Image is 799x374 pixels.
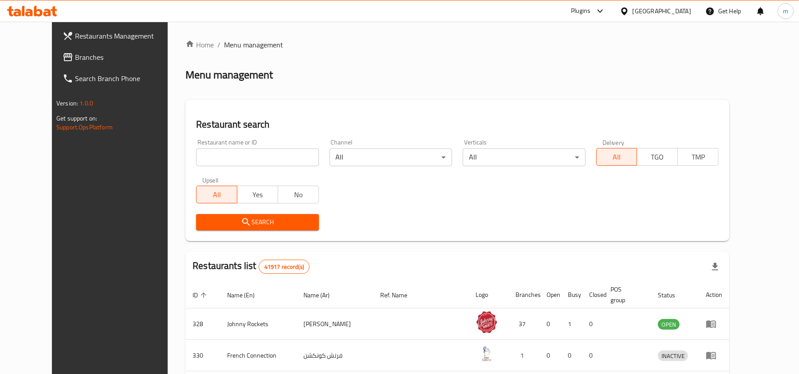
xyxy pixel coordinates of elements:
th: Action [699,281,729,308]
button: TMP [677,148,719,166]
span: No [282,188,315,201]
th: Open [539,281,561,308]
th: Busy [561,281,582,308]
img: French Connection [476,343,498,365]
span: Restaurants Management [75,31,178,41]
span: Name (En) [227,290,266,300]
span: Version: [56,97,78,109]
span: Ref. Name [381,290,419,300]
a: Search Branch Phone [55,68,185,89]
th: Closed [582,281,603,308]
td: 1 [508,340,539,371]
label: Upsell [202,177,219,183]
a: Support.OpsPlatform [56,121,113,133]
div: Menu [706,319,722,329]
span: Branches [75,52,178,62]
span: POS group [610,284,640,305]
span: Search [203,217,311,228]
td: 1 [561,308,582,340]
h2: Restaurant search [196,118,719,131]
button: All [196,186,237,203]
th: Branches [508,281,539,308]
td: French Connection [220,340,296,371]
div: Export file [705,256,726,277]
li: / [217,39,220,50]
td: [PERSON_NAME] [296,308,374,340]
span: OPEN [658,319,680,330]
button: TGO [637,148,678,166]
button: All [596,148,638,166]
img: Johnny Rockets [476,311,498,333]
span: TMP [681,151,715,164]
div: [GEOGRAPHIC_DATA] [633,6,691,16]
div: All [463,148,585,166]
span: All [600,151,634,164]
span: m [783,6,788,16]
td: فرنش كونكشن [296,340,374,371]
span: Menu management [224,39,283,50]
span: Status [658,290,687,300]
div: Total records count [259,260,310,274]
td: 0 [539,340,561,371]
td: 0 [582,308,603,340]
input: Search for restaurant name or ID.. [196,148,319,166]
td: 0 [582,340,603,371]
h2: Menu management [185,68,273,82]
button: Search [196,214,319,230]
span: INACTIVE [658,351,688,361]
label: Delivery [602,139,625,145]
td: 328 [185,308,220,340]
span: ID [193,290,209,300]
div: OPEN [658,319,680,330]
td: 0 [561,340,582,371]
span: All [200,188,234,201]
span: Name (Ar) [303,290,341,300]
span: Search Branch Phone [75,73,178,84]
span: 1.0.0 [79,97,93,109]
td: 330 [185,340,220,371]
a: Restaurants Management [55,25,185,47]
span: Get support on: [56,113,97,124]
div: Plugins [571,6,590,16]
nav: breadcrumb [185,39,729,50]
a: Home [185,39,214,50]
button: No [278,186,319,203]
th: Logo [468,281,508,308]
td: Johnny Rockets [220,308,296,340]
div: All [330,148,452,166]
a: Branches [55,47,185,68]
td: 0 [539,308,561,340]
td: 37 [508,308,539,340]
span: 41917 record(s) [259,263,309,271]
span: TGO [641,151,674,164]
h2: Restaurants list [193,259,310,274]
div: Menu [706,350,722,361]
span: Yes [241,188,275,201]
button: Yes [237,186,278,203]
